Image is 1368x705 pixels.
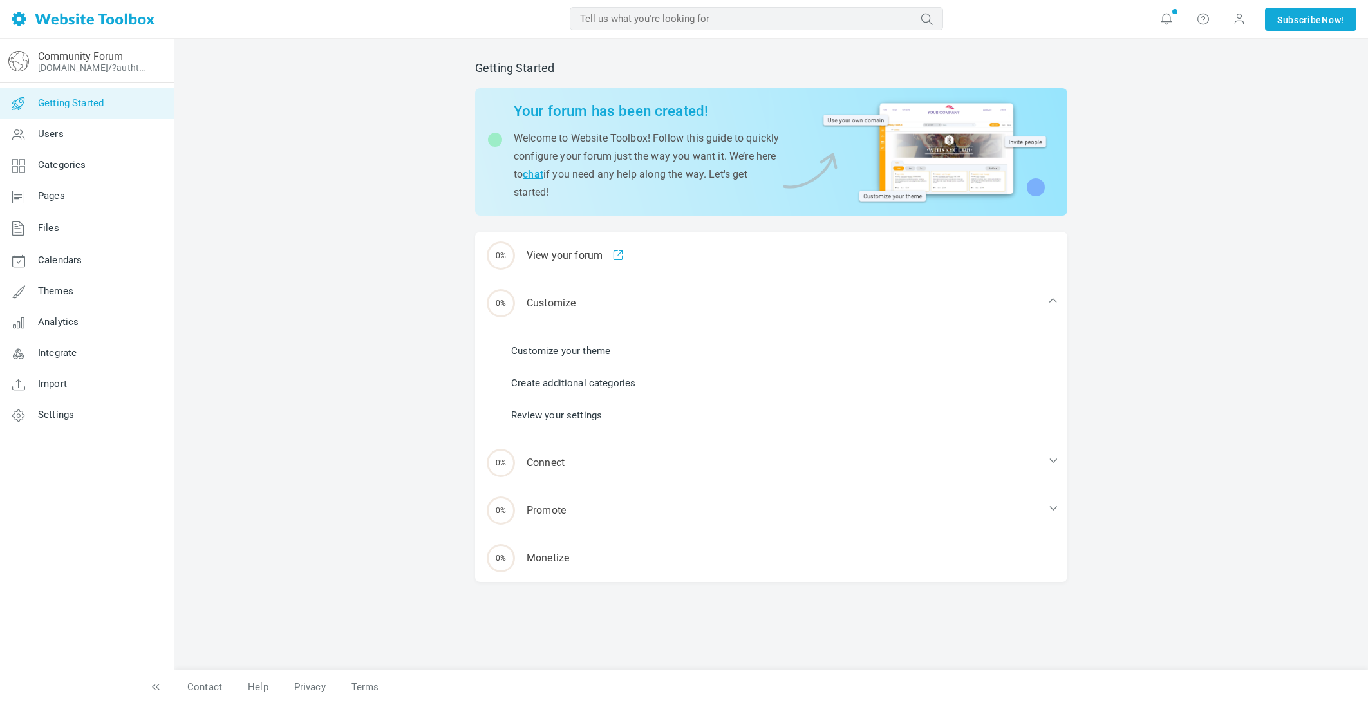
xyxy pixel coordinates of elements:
a: Create additional categories [511,376,635,390]
a: Terms [339,676,392,699]
img: globe-icon.png [8,51,29,71]
span: Users [38,128,64,140]
div: Promote [475,487,1067,534]
span: Calendars [38,254,82,266]
div: Customize [475,279,1067,327]
a: Privacy [281,676,339,699]
span: Integrate [38,347,77,359]
span: Files [38,222,59,234]
span: 0% [487,496,515,525]
span: 0% [487,241,515,270]
a: Contact [174,676,235,699]
a: Review your settings [511,408,602,422]
a: SubscribeNow! [1265,8,1356,31]
a: 0% Monetize [475,534,1067,582]
a: Help [235,676,281,699]
span: Settings [38,409,74,420]
div: Connect [475,439,1067,487]
h2: Getting Started [475,61,1067,75]
div: View your forum [475,232,1067,279]
a: 0% View your forum [475,232,1067,279]
span: Categories [38,159,86,171]
span: Themes [38,285,73,297]
span: 0% [487,449,515,477]
a: Customize your theme [511,344,610,358]
p: Welcome to Website Toolbox! Follow this guide to quickly configure your forum just the way you wa... [514,129,780,202]
span: 0% [487,544,515,572]
span: Import [38,378,67,390]
a: chat [523,168,543,180]
a: Community Forum [38,50,123,62]
span: 0% [487,289,515,317]
span: Getting Started [38,97,104,109]
input: Tell us what you're looking for [570,7,943,30]
span: Analytics [38,316,79,328]
span: Now! [1322,13,1344,27]
a: [DOMAIN_NAME]/?authtoken=309e60b6b0b9a6732f33bde81fb83670&rememberMe=1 [38,62,150,73]
div: Monetize [475,534,1067,582]
h2: Your forum has been created! [514,102,780,120]
span: Pages [38,190,65,202]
